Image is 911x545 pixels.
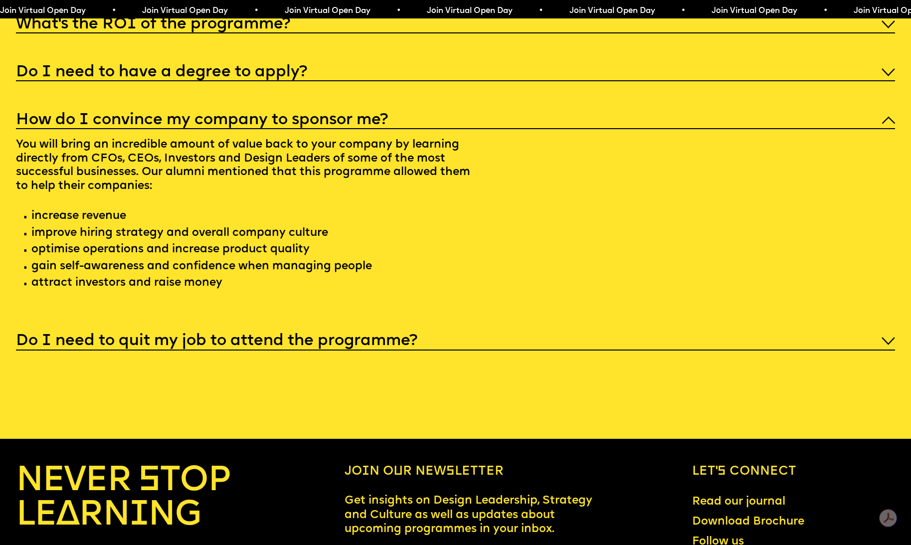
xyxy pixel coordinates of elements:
span: · [22,228,28,241]
h5: Do I need to quit my job to attend the programme? [16,336,417,346]
span: • [111,7,115,15]
span: · [22,278,28,291]
h5: How do I convince my company to sponsor me? [16,115,388,125]
span: • [680,7,685,15]
p: Get insights on Design Leadership, Strategy and Culture as well as updates about upcoming program... [345,494,597,536]
span: • [395,7,400,15]
h4: NEVER STOP LEARNING [16,464,250,534]
span: • [822,7,827,15]
h5: What’s the ROI of the programme? [16,19,290,29]
span: · [22,261,28,275]
span: · [22,211,28,224]
span: • [253,7,258,15]
span: · [22,244,28,258]
span: • [538,7,542,15]
a: Download Brochure [686,509,810,535]
h5: Do I need to have a degree to apply? [16,67,307,77]
h6: Join our newsletter [345,464,597,479]
h6: Let’s connect [692,464,895,479]
p: You will bring an incredible amount of value back to your company by learning directly from CFOs,... [16,129,472,303]
a: Read our journal [686,489,791,515]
